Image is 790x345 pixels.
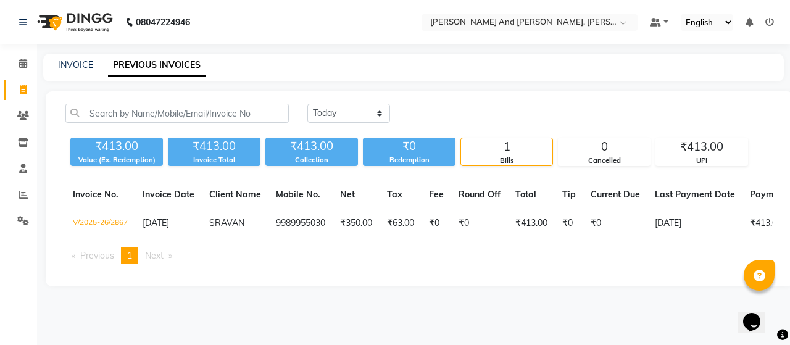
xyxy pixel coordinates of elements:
img: logo [31,5,116,39]
td: ₹0 [555,209,583,238]
td: ₹413.00 [508,209,555,238]
span: Invoice No. [73,189,118,200]
div: ₹413.00 [70,138,163,155]
td: 9989955030 [268,209,333,238]
b: 08047224946 [136,5,190,39]
td: V/2025-26/2867 [65,209,135,238]
div: 0 [559,138,650,156]
span: [DATE] [143,217,169,228]
span: Fee [429,189,444,200]
td: ₹0 [451,209,508,238]
span: Mobile No. [276,189,320,200]
div: ₹413.00 [168,138,260,155]
nav: Pagination [65,247,773,264]
td: ₹0 [422,209,451,238]
span: 1 [127,250,132,261]
span: Total [515,189,536,200]
td: ₹0 [583,209,647,238]
div: Collection [265,155,358,165]
span: SRAVAN [209,217,244,228]
div: ₹413.00 [265,138,358,155]
span: Tip [562,189,576,200]
span: Next [145,250,164,261]
td: ₹63.00 [380,209,422,238]
div: Bills [461,156,552,166]
div: Invoice Total [168,155,260,165]
div: ₹0 [363,138,455,155]
span: Last Payment Date [655,189,735,200]
td: [DATE] [647,209,742,238]
a: PREVIOUS INVOICES [108,54,206,77]
div: Redemption [363,155,455,165]
iframe: chat widget [738,296,778,333]
td: ₹350.00 [333,209,380,238]
div: Cancelled [559,156,650,166]
span: Tax [387,189,402,200]
span: Invoice Date [143,189,194,200]
div: 1 [461,138,552,156]
div: Value (Ex. Redemption) [70,155,163,165]
span: Current Due [591,189,640,200]
input: Search by Name/Mobile/Email/Invoice No [65,104,289,123]
div: UPI [656,156,747,166]
span: Client Name [209,189,261,200]
span: Round Off [459,189,501,200]
span: Net [340,189,355,200]
span: Previous [80,250,114,261]
div: ₹413.00 [656,138,747,156]
a: INVOICE [58,59,93,70]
